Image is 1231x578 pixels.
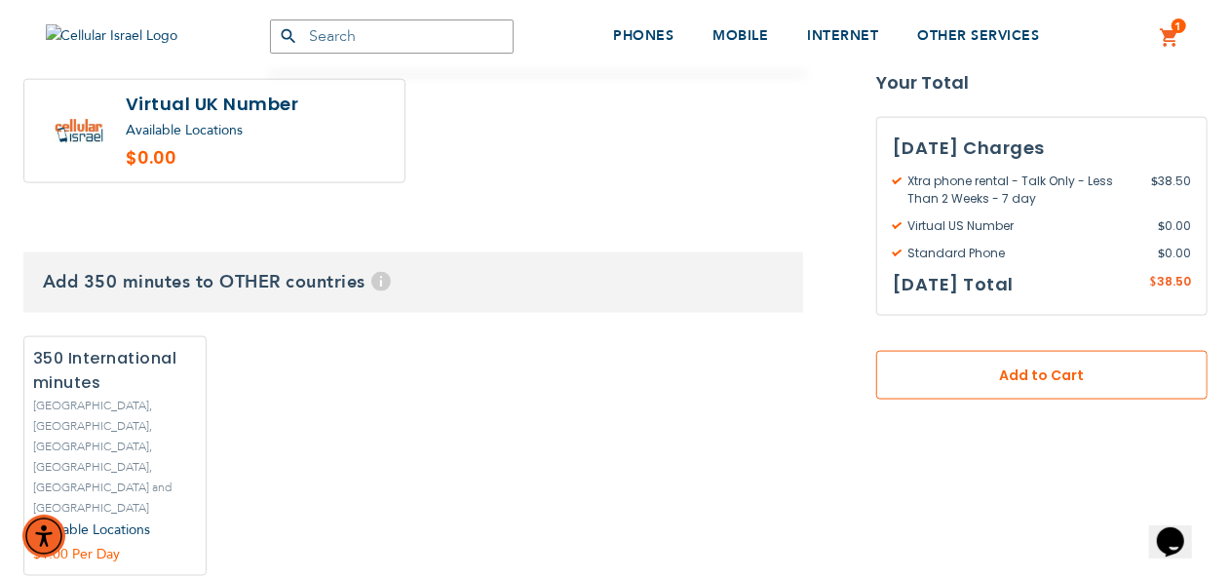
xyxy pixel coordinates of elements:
span: Add to Cart [941,366,1143,386]
span: $ [1149,274,1157,291]
h3: Add 350 minutes to OTHER countries [23,252,803,313]
span: Help [371,272,391,291]
h3: [DATE] Total [893,270,1014,299]
span: $ [1158,217,1165,235]
span: OTHER SERVICES [918,26,1040,45]
span: Standard Phone [893,245,1158,262]
h3: [DATE] Charges [893,134,1191,163]
span: 38.50 [1157,273,1191,289]
span: Virtual US Number [893,217,1158,235]
span: 38.50 [1151,173,1191,208]
a: Available Locations [33,520,150,539]
span: 0.00 [1158,245,1191,262]
a: Available Locations [126,121,243,139]
button: Add to Cart [876,351,1208,400]
img: Cellular Israel Logo [46,24,231,48]
iframe: chat widget [1149,500,1212,559]
span: PHONES [614,26,674,45]
span: $ [1158,245,1165,262]
input: Search [270,19,514,54]
span: $ [1151,173,1158,190]
strong: Your Total [876,68,1208,97]
a: 1 [1160,26,1181,50]
div: Accessibility Menu [22,515,65,558]
span: Xtra phone rental - Talk Only - Less Than 2 Weeks - 7 day [893,173,1151,208]
span: MOBILE [713,26,769,45]
span: INTERNET [808,26,879,45]
span: 0.00 [1158,217,1191,235]
span: 1 [1175,19,1182,34]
